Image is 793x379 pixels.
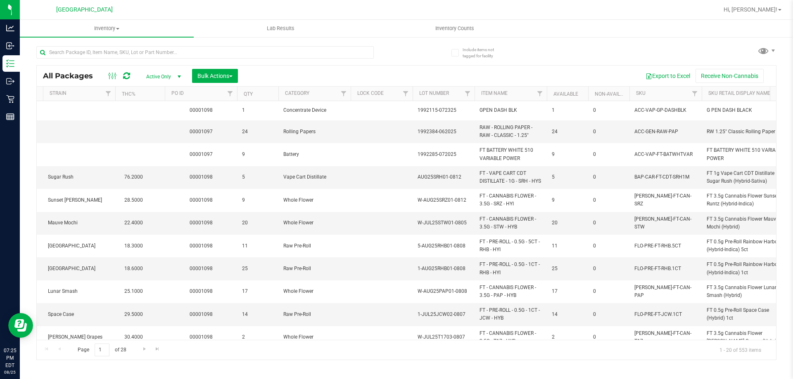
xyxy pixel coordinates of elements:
[6,24,14,32] inline-svg: Analytics
[634,215,697,231] span: [PERSON_NAME]-FT-CAN-STW
[171,90,184,96] a: PO ID
[634,173,697,181] span: BAP-CAR-FT-CDT-SRH1M
[223,87,237,101] a: Filter
[593,173,624,181] span: 0
[122,91,135,97] a: THC%
[120,171,147,183] span: 76.2000
[197,73,233,79] span: Bulk Actions
[190,311,213,317] a: 00001098
[461,87,475,101] a: Filter
[120,285,147,297] span: 25.1000
[48,242,110,250] span: [GEOGRAPHIC_DATA]
[634,284,697,299] span: [PERSON_NAME]-FT-CAN-PAP
[593,333,624,341] span: 0
[20,20,194,37] a: Inventory
[190,334,213,340] a: 00001098
[463,47,504,59] span: Include items not tagged for facility
[120,240,147,252] span: 18.3000
[283,128,346,136] span: Rolling Papers
[553,91,578,97] a: Available
[480,215,542,231] span: FT - CANNABIS FLOWER - 3.5G - STW - HYB
[283,311,346,318] span: Raw Pre-Roll
[120,194,147,206] span: 28.5000
[285,90,309,96] a: Category
[190,266,213,271] a: 00001098
[120,308,147,320] span: 29.5000
[707,146,788,162] span: FT BATTERY WHITE 510 VARIABLE POWER
[242,265,273,273] span: 25
[418,151,470,158] span: 1992285-072025
[593,106,624,114] span: 0
[593,151,624,158] span: 0
[634,265,697,273] span: FLO-PRE-FT-RHB.1CT
[552,219,583,227] span: 20
[552,242,583,250] span: 11
[708,90,770,96] a: Sku Retail Display Name
[194,20,368,37] a: Lab Results
[242,128,273,136] span: 24
[6,77,14,85] inline-svg: Outbound
[480,261,542,276] span: FT - PRE-ROLL - 0.5G - 1CT - RHB - HYI
[242,106,273,114] span: 1
[418,106,470,114] span: 1992115-072325
[707,128,788,136] span: RW 1.25" Classic Rolling Paper
[283,219,346,227] span: Whole Flower
[152,344,164,355] a: Go to the last page
[190,151,213,157] a: 00001097
[724,6,777,13] span: Hi, [PERSON_NAME]!
[4,347,16,369] p: 07:25 PM EDT
[6,113,14,121] inline-svg: Reports
[368,20,541,37] a: Inventory Counts
[283,287,346,295] span: Whole Flower
[120,331,147,343] span: 30.4000
[713,344,768,356] span: 1 - 20 of 553 items
[593,196,624,204] span: 0
[419,90,449,96] a: Lot Number
[190,129,213,134] a: 00001097
[707,106,788,114] span: G PEN DASH BLACK
[95,344,109,356] input: 1
[242,311,273,318] span: 14
[190,107,213,113] a: 00001098
[480,330,542,345] span: FT - CANNABIS FLOWER - 3.5G - T17 - HYB
[48,196,110,204] span: Sunset [PERSON_NAME]
[552,311,583,318] span: 14
[36,46,374,59] input: Search Package ID, Item Name, SKU, Lot or Part Number...
[552,173,583,181] span: 5
[4,369,16,375] p: 08/25
[707,306,788,322] span: FT 0.5g Pre-Roll Space Case (Hybrid) 1ct
[48,219,110,227] span: Mauve Mochi
[120,263,147,275] span: 18.6000
[20,25,194,32] span: Inventory
[48,287,110,295] span: Lunar Smash
[552,333,583,341] span: 2
[707,169,788,185] span: FT 1g Vape Cart CDT Distillate Sugar Rush (Hybrid-Sativa)
[48,173,110,181] span: Sugar Rush
[480,146,542,162] span: FT BATTERY WHITE 510 VARIABLE POWER
[138,344,150,355] a: Go to the next page
[480,106,542,114] span: GPEN DASH BLK
[424,25,485,32] span: Inventory Counts
[283,242,346,250] span: Raw Pre-Roll
[552,287,583,295] span: 17
[190,220,213,226] a: 00001098
[634,128,697,136] span: ACC-GEN-RAW-PAP
[399,87,413,101] a: Filter
[56,6,113,13] span: [GEOGRAPHIC_DATA]
[242,333,273,341] span: 2
[190,243,213,249] a: 00001098
[190,288,213,294] a: 00001098
[120,217,147,229] span: 22.4000
[552,151,583,158] span: 9
[71,344,133,356] span: Page of 28
[192,69,238,83] button: Bulk Actions
[48,265,110,273] span: [GEOGRAPHIC_DATA]
[480,192,542,208] span: FT - CANNABIS FLOWER - 3.5G - SRZ - HYI
[418,287,470,295] span: W-AUG25PAP01-0808
[283,106,346,114] span: Concentrate Device
[242,196,273,204] span: 9
[418,219,470,227] span: W-JUL25STW01-0805
[707,215,788,231] span: FT 3.5g Cannabis Flower Mauve Mochi (Hybrid)
[357,90,384,96] a: Lock Code
[480,284,542,299] span: FT - CANNABIS FLOWER - 3.5G - PAP - HYB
